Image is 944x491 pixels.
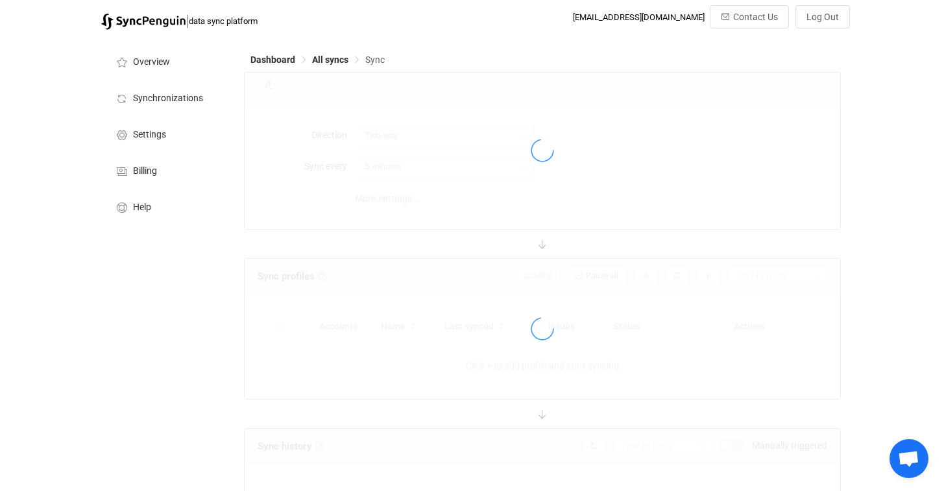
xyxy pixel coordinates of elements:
span: All syncs [312,54,348,65]
button: Contact Us [710,5,789,29]
span: Log Out [806,12,839,22]
span: Synchronizations [133,93,203,104]
span: data sync platform [189,16,258,26]
span: Help [133,202,151,213]
span: Contact Us [733,12,778,22]
button: Log Out [795,5,850,29]
div: Breadcrumb [250,55,385,64]
div: [EMAIL_ADDRESS][DOMAIN_NAME] [573,12,705,22]
span: Billing [133,166,157,176]
a: Billing [101,152,231,188]
a: Settings [101,115,231,152]
a: Overview [101,43,231,79]
img: syncpenguin.svg [101,14,186,30]
div: Open chat [890,439,928,478]
span: | [186,12,189,30]
a: |data sync platform [101,12,258,30]
a: Synchronizations [101,79,231,115]
span: Dashboard [250,54,295,65]
span: Sync [365,54,385,65]
a: Help [101,188,231,224]
span: Settings [133,130,166,140]
span: Overview [133,57,170,67]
